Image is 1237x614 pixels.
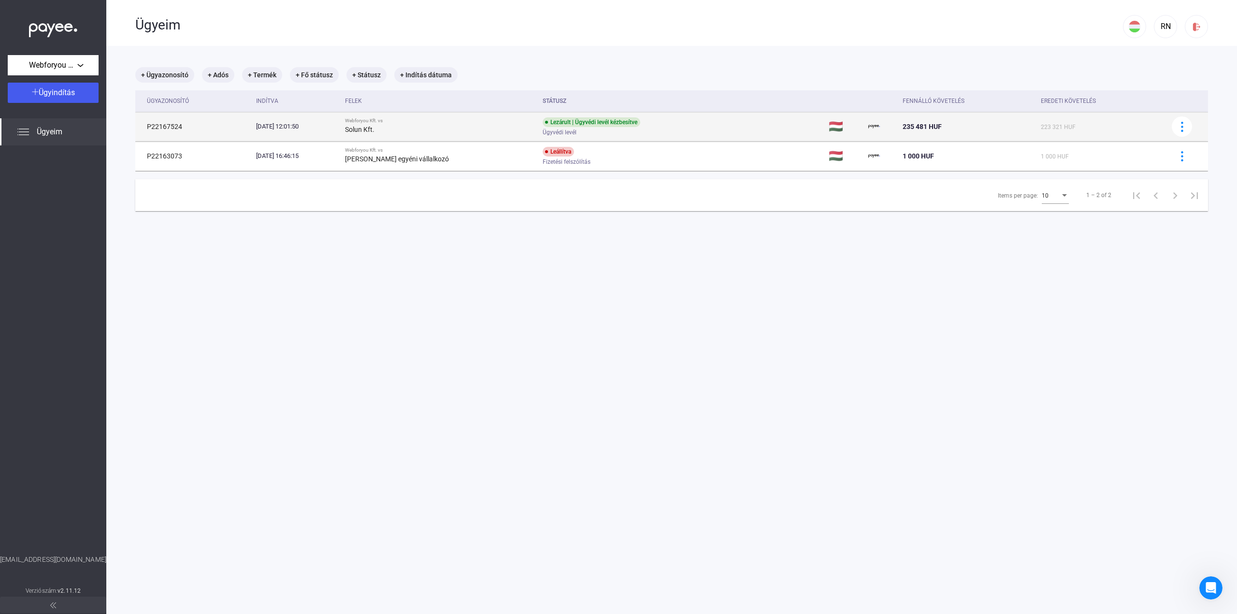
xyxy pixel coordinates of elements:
div: Profile image for GrétaP22169679 ezzel kapcsolatban is automatiksuan már kézbesítettnek kellene l... [10,144,183,180]
div: Legutóbbi üzenet [20,138,173,148]
img: logo [19,18,57,34]
button: Webforyou Kft. [8,55,99,75]
div: Ügyeim [135,17,1123,33]
img: HU [1129,21,1140,32]
td: P22163073 [135,142,252,171]
div: Indítva [256,95,278,107]
button: RN [1154,15,1177,38]
img: logout-red [1192,22,1202,32]
img: more-blue [1177,122,1187,132]
button: logout-red [1185,15,1208,38]
div: Általában néhány óra múlva válaszolunk [20,204,161,214]
span: Webforyou Kft. [29,59,77,71]
img: list.svg [17,126,29,138]
div: Ügyazonosító [147,95,248,107]
mat-select: Items per page: [1042,189,1069,201]
div: Indítva [256,95,337,107]
div: Legutóbbi üzenetProfile image for GrétaP22169679 ezzel kapcsolatban is automatiksuan már kézbesít... [10,130,184,181]
div: [DATE] 16:46:15 [256,151,337,161]
span: Ügyvédi levél [543,127,576,138]
div: Nem tudom az adós lakcímét, anyja nevét, vagy születési adatait, mi a teendő? [20,258,162,289]
div: Fennálló követelés [903,95,1034,107]
img: payee-logo [868,150,880,162]
div: Küldjön üzenetet nekünk! [20,194,161,204]
span: 1 000 HUF [1041,153,1069,160]
span: P22169679 ezzel kapcsolatban is automatiksuan már kézbesítettnek kellene lennie elvileg. [43,153,352,161]
div: Küldjön üzenetet nekünk!Általában néhány óra múlva válaszolunk [10,186,184,222]
iframe: Intercom live chat [1199,576,1223,600]
th: Státusz [539,90,825,112]
span: 235 481 HUF [903,123,942,130]
div: Bezárás [166,15,184,33]
button: First page [1127,186,1146,205]
div: • 1 órával ezelőtt [105,162,162,172]
mat-chip: + Indítás dátuma [394,67,458,83]
div: RN [1157,21,1174,32]
strong: [PERSON_NAME] egyéni vállalkozó [345,155,449,163]
button: Súgó [129,301,193,340]
span: 10 [1042,192,1049,199]
td: 🇭🇺 [825,142,864,171]
button: Last page [1185,186,1204,205]
span: Üzenetek [81,326,113,332]
button: Next page [1165,186,1185,205]
strong: v2.11.12 [58,587,81,594]
button: more-blue [1172,146,1192,166]
button: Üzenetek [64,301,129,340]
div: Ügyazonosító [147,95,189,107]
button: Previous page [1146,186,1165,205]
img: plus-white.svg [32,88,39,95]
div: Az adósomnak se bankszámlája, se ingatlana, se ingósága. Ekkor is van értelme a fizetési meghagyá... [14,293,179,331]
td: 🇭🇺 [825,112,864,141]
img: Profile image for Gréta [20,153,39,172]
span: Ügyeim [37,126,62,138]
div: [DATE] 12:01:50 [256,122,337,131]
div: Leállítva [543,147,574,157]
div: Items per page: [998,190,1038,201]
button: Keresés a súgóban [14,231,179,251]
div: Nem tudom az adós lakcímét, anyja nevét, vagy születési adatait, mi a teendő? [14,255,179,293]
p: [PERSON_NAME] segíthetünk? [19,85,174,118]
img: arrow-double-left-grey.svg [50,602,56,608]
span: Súgó [153,326,170,332]
button: HU [1123,15,1146,38]
span: 1 000 HUF [903,152,934,160]
span: Főoldal [18,326,46,332]
mat-chip: + Ügyazonosító [135,67,194,83]
div: Eredeti követelés [1041,95,1160,107]
button: Ügyindítás [8,83,99,103]
mat-chip: + Adós [202,67,234,83]
div: Felek [345,95,535,107]
div: Eredeti követelés [1041,95,1096,107]
div: 1 – 2 of 2 [1086,189,1111,201]
div: Webforyou Kft. vs [345,118,535,124]
td: P22167524 [135,112,252,141]
button: more-blue [1172,116,1192,137]
img: payee-logo [868,121,880,132]
img: white-payee-white-dot.svg [29,18,77,38]
span: Keresés a súgóban [20,236,92,246]
div: Lezárult | Ügyvédi levél kézbesítve [543,117,640,127]
img: more-blue [1177,151,1187,161]
mat-chip: + Termék [242,67,282,83]
img: Profile image for Gréta [140,15,159,35]
span: Ügyindítás [39,88,75,97]
div: Fennálló követelés [903,95,964,107]
mat-chip: + Fő státusz [290,67,339,83]
div: Az adósomnak se bankszámlája, se ingatlana, se ingósága. Ekkor is van értelme a fizetési meghagyá... [20,297,162,327]
span: Fizetési felszólítás [543,156,590,168]
strong: Solun Kft. [345,126,374,133]
div: Felek [345,95,362,107]
div: Webforyou Kft. vs [345,147,535,153]
span: 223 321 HUF [1041,124,1076,130]
mat-chip: + Státusz [346,67,387,83]
div: Payee | Modern követeléskezelés [43,162,103,172]
p: Üdv a Payeenél 👋 [19,69,174,85]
